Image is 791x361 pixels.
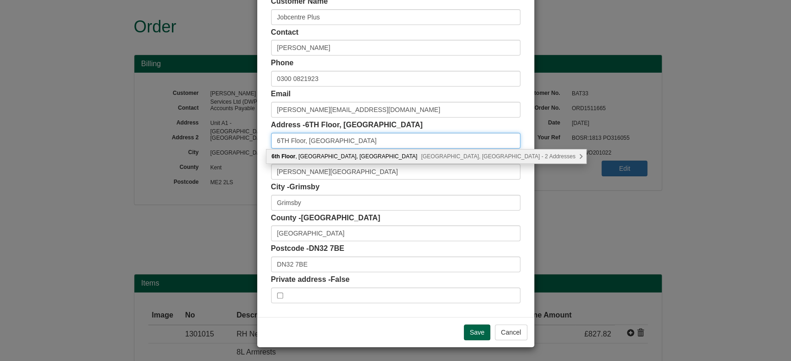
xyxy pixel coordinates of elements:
[271,120,423,131] label: Address -
[421,153,575,160] span: [GEOGRAPHIC_DATA], [GEOGRAPHIC_DATA] - 2 Addresses
[272,153,295,160] b: 6th Floor
[266,149,586,163] div: 6th Floor, Victory House, Prospect Hill
[309,244,344,252] span: DN32 7BE
[330,275,349,283] span: False
[271,182,320,193] label: City -
[305,121,423,129] span: 6TH Floor, [GEOGRAPHIC_DATA]
[495,324,527,340] button: Cancel
[271,243,344,254] label: Postcode -
[271,58,294,68] label: Phone
[271,213,380,224] label: County -
[271,89,291,100] label: Email
[464,324,491,340] input: Save
[301,214,380,222] span: [GEOGRAPHIC_DATA]
[271,27,299,38] label: Contact
[271,274,350,285] label: Private address -
[290,183,320,191] span: Grimsby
